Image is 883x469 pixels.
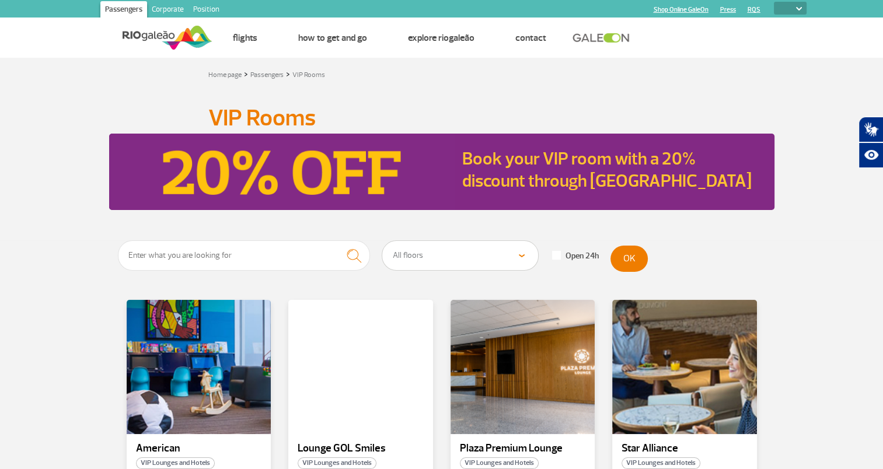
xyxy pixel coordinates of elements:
[858,117,883,168] div: Hand Talk accessibility plugin.
[286,67,290,80] a: >
[720,6,736,13] a: Press
[298,457,376,469] span: VIP Lounges and Hotels
[100,1,147,20] a: Passengers
[189,1,224,20] a: Position
[622,443,748,454] p: Star Alliance
[233,32,257,44] a: Flights
[136,457,215,469] span: VIP Lounges and Hotels
[136,443,262,454] p: American
[244,67,248,80] a: >
[147,1,189,20] a: Corporate
[208,108,675,128] h1: VIP Rooms
[622,457,700,469] span: VIP Lounges and Hotels
[298,32,367,44] a: How to get and go
[292,71,325,79] a: VIP Rooms
[462,148,752,192] a: Book your VIP room with a 20% discount through [GEOGRAPHIC_DATA]
[408,32,474,44] a: Explore RIOgaleão
[208,71,242,79] a: Home page
[858,142,883,168] button: Open assistive resources.
[298,443,424,454] p: Lounge GOL Smiles
[460,457,539,469] span: VIP Lounges and Hotels
[250,71,284,79] a: Passengers
[610,246,648,272] button: OK
[515,32,546,44] a: Contact
[748,6,760,13] a: RQS
[118,240,371,271] input: Enter what you are looking for
[654,6,709,13] a: Shop Online GaleOn
[109,134,455,210] img: Book your VIP room with a 20% discount through GaleON
[460,443,586,454] p: Plaza Premium Lounge
[566,251,599,261] font: Open 24h
[858,117,883,142] button: Open sign language translator.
